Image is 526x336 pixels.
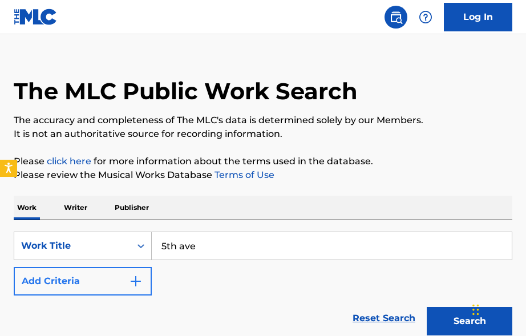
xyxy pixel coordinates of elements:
p: Publisher [111,196,152,220]
img: MLC Logo [14,9,58,25]
a: Terms of Use [212,169,274,180]
p: Writer [60,196,91,220]
img: help [419,10,432,24]
p: Please for more information about the terms used in the database. [14,155,512,168]
div: Work Title [21,239,124,253]
p: It is not an authoritative source for recording information. [14,127,512,141]
a: Log In [444,3,512,31]
button: Add Criteria [14,267,152,295]
img: search [389,10,403,24]
p: Work [14,196,40,220]
div: Drag [472,293,479,327]
h1: The MLC Public Work Search [14,77,358,106]
p: The accuracy and completeness of The MLC's data is determined solely by our Members. [14,114,512,127]
img: 9d2ae6d4665cec9f34b9.svg [129,274,143,288]
div: Help [414,6,437,29]
p: Please review the Musical Works Database [14,168,512,182]
a: Public Search [385,6,407,29]
button: Search [427,307,512,335]
a: click here [47,156,91,167]
iframe: Chat Widget [469,281,526,336]
a: Reset Search [347,306,421,331]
